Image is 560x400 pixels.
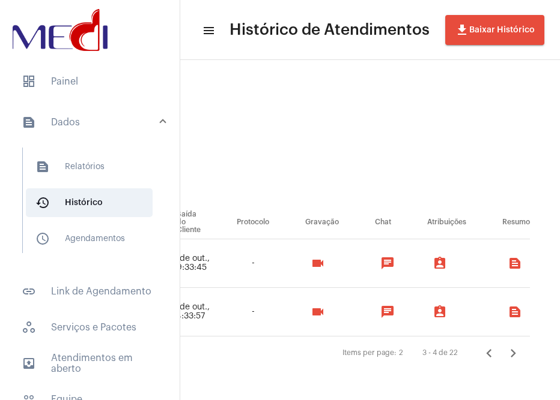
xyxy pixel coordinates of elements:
mat-icon: sidenav icon [35,196,50,210]
span: Agendamentos [26,224,153,253]
span: Link de Agendamento [12,277,168,306]
div: Items per page: [342,349,397,357]
th: Protocolo [219,206,287,239]
mat-panel-title: Dados [22,115,160,130]
td: - [219,239,287,288]
div: sidenav iconDados [7,142,180,270]
span: Histórico [26,188,153,217]
mat-icon: assignment_ind [433,305,447,319]
button: Baixar Histórico [445,15,544,45]
button: Página anterior [477,341,501,365]
mat-chip-list: selection [412,300,481,324]
mat-expansion-panel-header: sidenav iconDados [7,103,180,142]
mat-chip-list: selection [412,251,481,275]
mat-icon: sidenav icon [22,115,36,130]
span: Baixar Histórico [455,26,535,34]
span: sidenav icon [22,74,36,89]
mat-chip-list: selection [487,300,530,324]
mat-icon: sidenav icon [202,23,214,38]
span: Atendimentos em aberto [12,349,168,378]
mat-icon: file_download [455,23,469,37]
th: Resumo [484,206,530,239]
button: Próxima página [501,341,525,365]
mat-chip-list: selection [360,251,406,275]
mat-icon: videocam [311,256,325,270]
mat-chip-list: selection [290,300,354,324]
mat-chip-list: selection [290,251,354,275]
mat-chip-list: selection [360,300,406,324]
th: Atribuições [409,206,484,239]
mat-icon: sidenav icon [22,356,36,371]
mat-icon: sidenav icon [35,231,50,246]
span: sidenav icon [22,320,36,335]
mat-icon: videocam [311,305,325,319]
th: Saída do Cliente [159,206,219,239]
th: Gravação [287,206,357,239]
img: d3a1b5fa-500b-b90f-5a1c-719c20e9830b.png [10,6,111,54]
div: 2 [399,349,403,357]
mat-icon: sidenav icon [22,284,36,299]
mat-icon: assignment_ind [433,256,447,270]
mat-icon: sidenav icon [35,160,50,174]
th: Chat [357,206,409,239]
div: 3 - 4 de 22 [422,349,458,357]
td: 14 de out., 09:33:45 [159,239,219,288]
td: - [219,288,287,336]
mat-icon: text_snippet_outlined [508,256,522,270]
span: Relatórios [26,152,153,181]
span: Serviços e Pacotes [12,313,168,342]
span: Histórico de Atendimentos [230,20,430,40]
span: Painel [12,67,168,96]
mat-icon: chat [380,256,395,270]
td: 14 de out., 14:33:57 [159,288,219,336]
mat-icon: text_snippet_outlined [508,305,522,319]
mat-icon: chat [380,305,395,319]
mat-chip-list: selection [487,251,530,275]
